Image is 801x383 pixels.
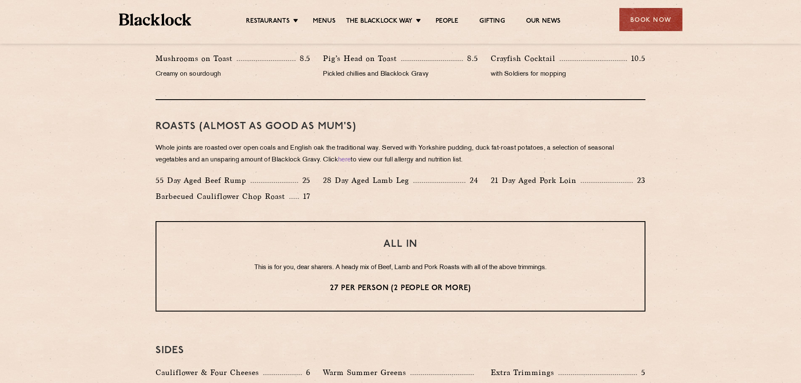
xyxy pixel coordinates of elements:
p: Warm Summer Greens [323,367,410,378]
a: Restaurants [246,17,290,26]
p: 10.5 [627,53,645,64]
div: Book Now [619,8,682,31]
p: Creamy on sourdough [156,69,310,80]
p: 27 per person (2 people or more) [173,283,628,294]
p: Pig’s Head on Toast [323,53,401,64]
h3: Roasts (Almost as good as Mum's) [156,121,645,132]
p: 23 [633,175,645,186]
p: Mushrooms on Toast [156,53,237,64]
p: 55 Day Aged Beef Rump [156,174,251,186]
a: Gifting [479,17,505,26]
a: The Blacklock Way [346,17,412,26]
img: BL_Textured_Logo-footer-cropped.svg [119,13,192,26]
p: Cauliflower & Four Cheeses [156,367,263,378]
p: 28 Day Aged Lamb Leg [323,174,413,186]
h3: ALL IN [173,239,628,250]
p: Crayfish Cocktail [491,53,560,64]
p: 6 [302,367,310,378]
h3: SIDES [156,345,645,356]
p: with Soldiers for mopping [491,69,645,80]
p: 5 [637,367,645,378]
p: 17 [299,191,311,202]
a: Menus [313,17,336,26]
p: Extra Trimmings [491,367,558,378]
p: This is for you, dear sharers. A heady mix of Beef, Lamb and Pork Roasts with all of the above tr... [173,262,628,273]
p: 8.5 [296,53,311,64]
p: 25 [298,175,311,186]
p: Pickled chillies and Blacklock Gravy [323,69,478,80]
a: here [338,157,351,163]
p: 24 [465,175,478,186]
a: Our News [526,17,561,26]
p: Whole joints are roasted over open coals and English oak the traditional way. Served with Yorkshi... [156,143,645,166]
p: 21 Day Aged Pork Loin [491,174,581,186]
a: People [436,17,458,26]
p: 8.5 [463,53,478,64]
p: Barbecued Cauliflower Chop Roast [156,190,289,202]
